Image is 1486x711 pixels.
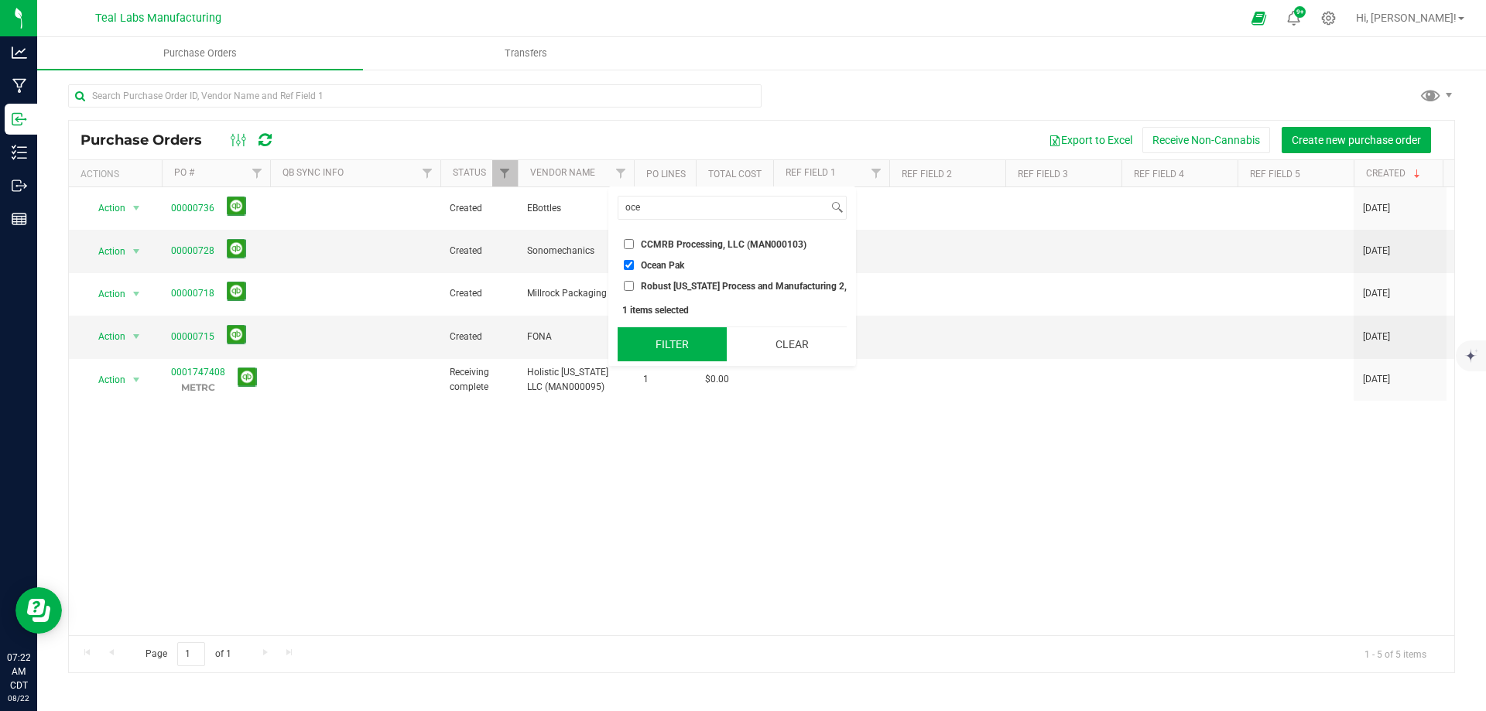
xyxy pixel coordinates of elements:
input: Robust [US_STATE] Process and Manufacturing 2, LLC (MAN000035) [624,281,634,291]
span: [DATE] [1363,286,1390,301]
span: EBottles [527,201,625,216]
button: Export to Excel [1039,127,1142,153]
p: 07:22 AM CDT [7,651,30,692]
a: 00000718 [171,288,214,299]
span: Action [84,241,126,262]
button: Clear [738,327,847,361]
iframe: Resource center [15,587,62,634]
span: Ocean Pak [641,261,684,270]
p: METRC [171,380,225,395]
span: Action [84,326,126,347]
p: 08/22 [7,692,30,704]
a: PO Lines [646,169,686,179]
span: Teal Labs Manufacturing [95,12,221,25]
button: Filter [618,327,727,361]
input: Search [618,197,828,219]
span: Page of 1 [132,642,244,666]
span: Action [84,197,126,219]
inline-svg: Analytics [12,45,27,60]
span: Receiving complete [450,365,508,395]
button: Receive Non-Cannabis [1142,127,1270,153]
span: Hi, [PERSON_NAME]! [1356,12,1457,24]
a: Status [453,167,486,178]
span: select [127,197,146,219]
a: QB Sync Info [282,167,344,178]
span: select [127,283,146,305]
span: $0.00 [705,372,729,387]
span: Purchase Orders [142,46,258,60]
span: Created [450,330,508,344]
span: [DATE] [1363,330,1390,344]
a: 00000715 [171,331,214,342]
a: PO # [174,167,194,178]
span: Open Ecommerce Menu [1241,3,1276,33]
a: Total Cost [708,169,762,179]
span: select [127,326,146,347]
a: 00000728 [171,245,214,256]
a: 00000736 [171,203,214,214]
span: [DATE] [1363,244,1390,258]
a: Filter [492,160,518,186]
a: Filter [415,160,440,186]
span: Created [450,244,508,258]
span: Millrock Packaging [527,286,625,301]
span: 1 - 5 of 5 items [1352,642,1439,665]
a: Purchase Orders [37,37,363,70]
span: 9+ [1296,9,1303,15]
span: Create new purchase order [1292,134,1421,146]
a: Ref Field 3 [1018,169,1068,179]
a: Filter [608,160,634,186]
a: Created [1366,168,1423,179]
span: select [127,241,146,262]
input: Ocean Pak [624,260,634,270]
a: Filter [245,160,270,186]
inline-svg: Manufacturing [12,78,27,94]
span: Action [84,369,126,391]
span: [DATE] [1363,372,1390,387]
a: Ref Field 5 [1250,169,1300,179]
input: CCMRB Processing, LLC (MAN000103) [624,239,634,249]
a: Vendor Name [530,167,595,178]
inline-svg: Reports [12,211,27,227]
span: select [127,369,146,391]
a: Filter [864,160,889,186]
span: Transfers [484,46,568,60]
span: Created [450,286,508,301]
a: Ref Field 1 [786,167,836,178]
a: Ref Field 2 [902,169,952,179]
input: Search Purchase Order ID, Vendor Name and Ref Field 1 [68,84,762,108]
span: [DATE] [1363,201,1390,216]
a: Ref Field 4 [1134,169,1184,179]
span: Holistic [US_STATE] LLC (MAN000095) [527,365,625,395]
inline-svg: Inventory [12,145,27,160]
span: Purchase Orders [80,132,217,149]
span: Robust [US_STATE] Process and Manufacturing 2, LLC (MAN000035) [641,282,928,291]
div: Actions [80,169,156,179]
span: CCMRB Processing, LLC (MAN000103) [641,240,806,249]
a: 0001747408 [171,367,225,378]
inline-svg: Outbound [12,178,27,193]
button: Create new purchase order [1282,127,1431,153]
div: 1 items selected [622,305,842,316]
inline-svg: Inbound [12,111,27,127]
a: Transfers [363,37,689,70]
span: Created [450,201,508,216]
div: Manage settings [1319,11,1338,26]
span: Sonomechanics [527,244,625,258]
input: 1 [177,642,205,666]
span: 1 [643,372,687,387]
span: Action [84,283,126,305]
span: FONA [527,330,625,344]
